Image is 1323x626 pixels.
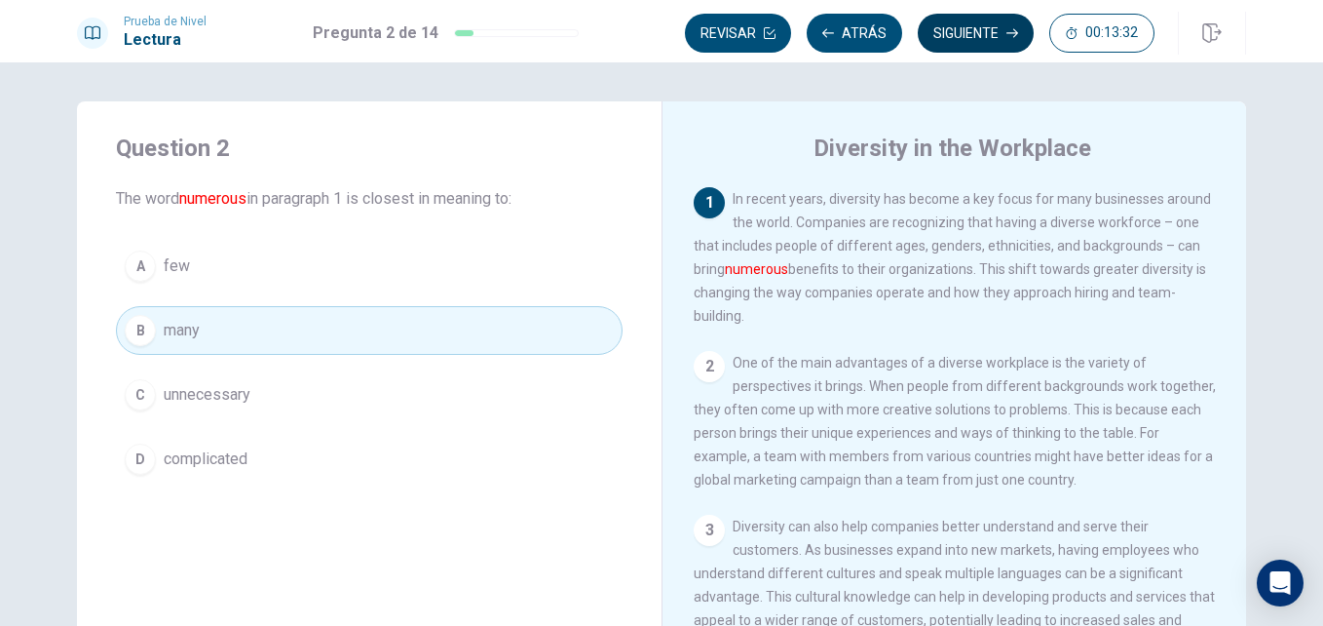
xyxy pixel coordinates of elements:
[164,319,200,342] span: many
[116,242,623,291] button: Afew
[125,379,156,411] div: C
[125,251,156,282] div: A
[694,355,1216,488] span: One of the main advantages of a diverse workplace is the variety of perspectives it brings. When ...
[807,14,902,53] button: Atrás
[124,15,207,28] span: Prueba de Nivel
[125,315,156,346] div: B
[1085,25,1138,41] span: 00:13:32
[124,28,207,52] h1: Lectura
[1257,560,1304,606] div: Open Intercom Messenger
[164,383,250,407] span: unnecessary
[725,261,788,277] font: numerous
[116,187,623,211] span: The word in paragraph 1 is closest in meaning to:
[1049,14,1154,53] button: 00:13:32
[694,351,725,382] div: 2
[179,189,246,208] font: numerous
[116,435,623,484] button: Dcomplicated
[813,133,1091,164] h4: Diversity in the Workplace
[164,254,190,278] span: few
[164,448,247,471] span: complicated
[685,14,791,53] button: Revisar
[694,515,725,546] div: 3
[116,133,623,164] h4: Question 2
[694,187,725,218] div: 1
[694,191,1211,324] span: In recent years, diversity has become a key focus for many businesses around the world. Companies...
[313,21,438,45] h1: Pregunta 2 de 14
[125,444,156,475] div: D
[116,371,623,419] button: Cunnecessary
[918,14,1034,53] button: Siguiente
[116,306,623,355] button: Bmany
